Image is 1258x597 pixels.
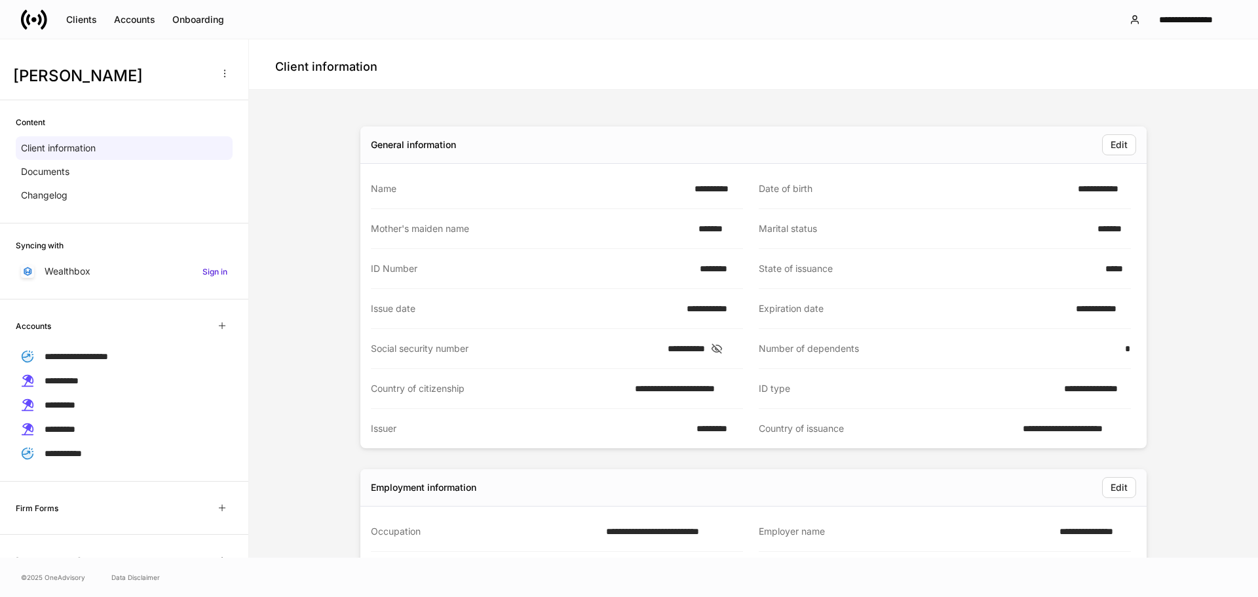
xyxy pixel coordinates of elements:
[275,59,377,75] h4: Client information
[1102,134,1136,155] button: Edit
[111,572,160,583] a: Data Disclaimer
[164,9,233,30] button: Onboarding
[16,160,233,183] a: Documents
[66,13,97,26] div: Clients
[21,165,69,178] p: Documents
[371,262,692,275] div: ID Number
[759,525,1052,538] div: Employer name
[371,481,476,494] div: Employment information
[371,382,627,395] div: Country of citizenship
[16,183,233,207] a: Changelog
[1102,477,1136,498] button: Edit
[172,13,224,26] div: Onboarding
[45,265,90,278] p: Wealthbox
[21,142,96,155] p: Client information
[759,342,1117,355] div: Number of dependents
[21,572,85,583] span: © 2025 OneAdvisory
[16,116,45,128] h6: Content
[1111,481,1128,494] div: Edit
[13,66,209,87] h3: [PERSON_NAME]
[759,182,1070,195] div: Date of birth
[371,182,687,195] div: Name
[759,422,1015,435] div: Country of issuance
[759,302,1068,315] div: Expiration date
[371,422,689,435] div: Issuer
[759,262,1097,275] div: State of issuance
[371,138,456,151] div: General information
[16,136,233,160] a: Client information
[105,9,164,30] button: Accounts
[371,525,598,538] div: Occupation
[371,342,660,355] div: Social security number
[16,239,64,252] h6: Syncing with
[759,222,1090,235] div: Marital status
[114,13,155,26] div: Accounts
[16,502,58,514] h6: Firm Forms
[371,302,679,315] div: Issue date
[58,9,105,30] button: Clients
[16,320,51,332] h6: Accounts
[1111,138,1128,151] div: Edit
[371,222,691,235] div: Mother's maiden name
[16,555,81,568] h6: [PERSON_NAME]
[16,260,233,283] a: WealthboxSign in
[21,189,67,202] p: Changelog
[759,382,1056,395] div: ID type
[202,265,227,278] h6: Sign in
